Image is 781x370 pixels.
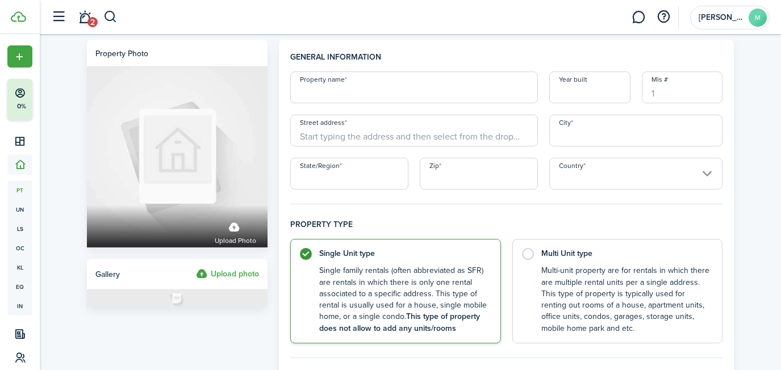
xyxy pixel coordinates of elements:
button: Search [103,7,118,27]
button: Open resource center [654,7,673,27]
a: Notifications [74,3,95,32]
control-radio-card-title: Single Unit type [319,248,489,259]
h4: Property type [290,218,723,239]
a: pt [7,180,32,200]
span: 2 [87,17,98,27]
div: Property photo [95,48,148,60]
a: eq [7,277,32,296]
a: oc [7,238,32,258]
p: 0% [14,102,28,111]
label: Upload photo [215,216,256,246]
b: This type of property does not allow to add any units/rooms [319,310,480,334]
a: kl [7,258,32,277]
control-radio-card-description: Single family rentals (often abbreviated as SFR) are rentals in which there is only one rental as... [319,265,489,334]
a: un [7,200,32,219]
a: ls [7,219,32,238]
control-radio-card-description: Multi-unit property are for rentals in which there are multiple rental units per a single address... [541,265,711,334]
input: Start typing the address and then select from the dropdown [290,115,538,146]
input: 1 [642,72,723,103]
a: Messaging [628,3,649,32]
control-radio-card-title: Multi Unit type [541,248,711,259]
span: Upload photo [215,235,256,246]
a: in [7,296,32,316]
span: Gallery [95,268,120,280]
button: 0% [7,79,102,120]
button: Open sidebar [48,6,69,28]
span: Monica [699,14,744,22]
button: Open menu [7,45,32,68]
img: TenantCloud [11,11,26,22]
h4: General information [290,51,723,72]
img: Photo placeholder [87,290,268,307]
avatar-text: M [749,9,767,27]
